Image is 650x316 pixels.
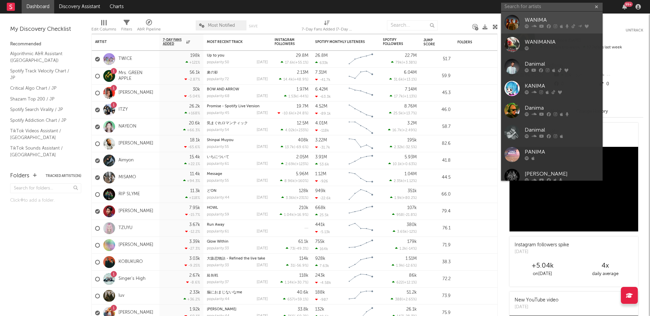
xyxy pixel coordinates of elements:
[118,175,136,180] a: MISAMO
[515,242,569,249] div: Instagram followers spike
[405,53,417,58] div: 22.7M
[404,179,416,183] span: +1.12 %
[280,179,308,183] div: ( )
[346,152,376,169] svg: Chart title
[389,111,417,115] div: ( )
[207,196,230,200] div: popularity: 44
[281,60,308,65] div: ( )
[296,172,308,176] div: 5.96M
[298,240,308,244] div: 61.1k
[391,60,417,65] div: ( )
[207,138,268,142] div: Shinpai Muyou
[622,4,627,9] button: 99+
[315,138,327,142] div: 3.22M
[294,78,307,82] span: +48.9 %
[297,70,308,75] div: 2.13M
[249,24,258,28] button: Save
[296,196,307,200] span: +231 %
[424,123,451,131] div: 58.7
[315,77,330,82] div: -41.7k
[286,246,308,251] div: ( )
[407,223,417,227] div: 380k
[118,293,124,299] a: luv
[10,197,81,205] div: Click to add a folder.
[193,87,200,92] div: 30k
[207,121,248,125] a: 気まぐれロマンティック
[626,27,643,34] button: Untrack
[121,17,132,37] div: Filters
[10,95,74,103] a: Shazam Top 200 / JP
[387,20,438,30] input: Search...
[118,191,140,197] a: RIP SLYME
[207,240,268,244] div: Glow Within
[394,196,402,200] span: 1.9k
[315,256,325,261] div: 928k
[315,230,330,234] div: -5.13k
[403,196,416,200] span: +80.2 %
[407,138,417,142] div: 195k
[315,172,326,176] div: 1.12M
[257,111,268,115] div: [DATE]
[393,162,402,166] span: 10.1k
[207,54,224,58] a: Up to you
[190,138,200,142] div: 18.1k
[118,259,143,265] a: KOBUKURO
[257,61,268,64] div: [DATE]
[346,135,376,152] svg: Chart title
[295,145,307,149] span: -69.6 %
[257,94,268,98] div: [DATE]
[315,128,329,133] div: -118k
[189,256,200,261] div: 3.03k
[525,16,599,24] div: WANIMA
[10,25,81,33] div: My Discovery Checklist
[137,17,161,37] div: A&R Pipeline
[574,262,636,270] div: 4 x
[525,82,599,90] div: KANIMA
[298,138,308,142] div: 408k
[185,77,200,82] div: -2.87 %
[297,87,308,92] div: 1.97M
[207,308,236,311] a: [PERSON_NAME]
[525,148,599,156] div: PANIMA
[207,257,265,261] a: 大阪恋物語 - Refined the live take
[10,67,74,81] a: Spotify Track Velocity Chart / JP
[404,95,416,98] span: +1.13 %
[257,145,268,149] div: [DATE]
[257,128,268,132] div: [DATE]
[403,129,416,132] span: +2.49 %
[297,121,308,126] div: 12.5M
[394,179,403,183] span: 2.35k
[396,213,403,217] span: 958
[424,174,451,182] div: 44.5
[118,276,146,282] a: Singer's High
[315,70,327,75] div: 7.31M
[118,124,136,130] a: NAYEON
[118,225,132,231] a: TZUYU
[95,40,146,44] div: Artist
[207,257,268,261] div: 大阪恋物語 - Refined the live take
[118,141,153,146] a: [PERSON_NAME]
[207,77,229,81] div: popularity: 72
[207,105,260,108] a: Promise - Spotify Live Version
[207,145,229,149] div: popularity: 55
[190,70,200,75] div: 56.1k
[186,60,200,65] div: +121 %
[346,51,376,68] svg: Chart title
[257,213,268,217] div: [DATE]
[624,2,633,7] div: 99 +
[207,94,230,98] div: popularity: 68
[394,95,403,98] span: 17.7k
[315,162,329,166] div: 53.6k
[207,111,229,115] div: popularity: 45
[207,40,258,44] div: Most Recent Track
[299,256,308,261] div: 114k
[285,145,294,149] span: 13.7k
[298,95,307,98] span: -44 %
[10,144,74,158] a: TikTok Sounds Assistant / [GEOGRAPHIC_DATA]
[190,189,200,193] div: 11.3k
[118,70,156,82] a: Mrs. GREEN APPLE
[207,189,216,193] a: どON
[315,247,328,251] div: 164k
[185,263,200,268] div: -9.25 %
[525,104,599,112] div: Danima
